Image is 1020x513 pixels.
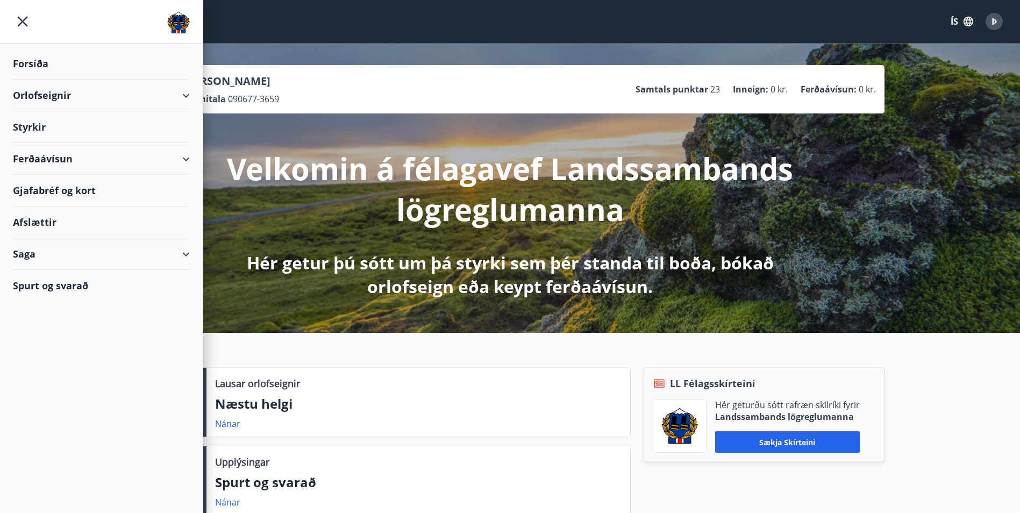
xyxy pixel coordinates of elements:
span: 0 kr. [859,83,876,95]
p: Næstu helgi [215,395,622,413]
div: Orlofseignir [13,80,190,111]
p: Lausar orlofseignir [215,376,300,390]
div: Afslættir [13,206,190,238]
p: [PERSON_NAME] [183,74,279,89]
button: Sækja skírteini [715,431,860,453]
div: Styrkir [13,111,190,143]
span: LL Félagsskírteini [670,376,755,390]
img: 1cqKbADZNYZ4wXUG0EC2JmCwhQh0Y6EN22Kw4FTY.png [661,408,698,444]
button: Þ [981,9,1007,34]
span: Þ [992,16,997,27]
p: Samtals punktar [636,83,708,95]
div: Spurt og svarað [13,270,190,301]
p: Kennitala [183,93,226,105]
p: Inneign : [733,83,768,95]
div: Ferðaávísun [13,143,190,175]
span: 0 kr. [771,83,788,95]
div: Gjafabréf og kort [13,175,190,206]
button: menu [13,12,32,31]
button: ÍS [945,12,979,31]
p: Spurt og svarað [215,473,622,491]
img: union_logo [167,12,190,33]
a: Nánar [215,418,240,430]
p: Ferðaávísun : [801,83,857,95]
p: Landssambands lögreglumanna [715,411,860,423]
div: Forsíða [13,48,190,80]
span: 23 [710,83,720,95]
p: Hér getur þú sótt um þá styrki sem þér standa til boða, bókað orlofseign eða keypt ferðaávísun. [226,251,794,298]
p: Upplýsingar [215,455,269,469]
div: Saga [13,238,190,270]
p: Velkomin á félagavef Landssambands lögreglumanna [226,148,794,230]
p: Hér geturðu sótt rafræn skilríki fyrir [715,399,860,411]
a: Nánar [215,496,240,508]
span: 090677-3659 [228,93,279,105]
